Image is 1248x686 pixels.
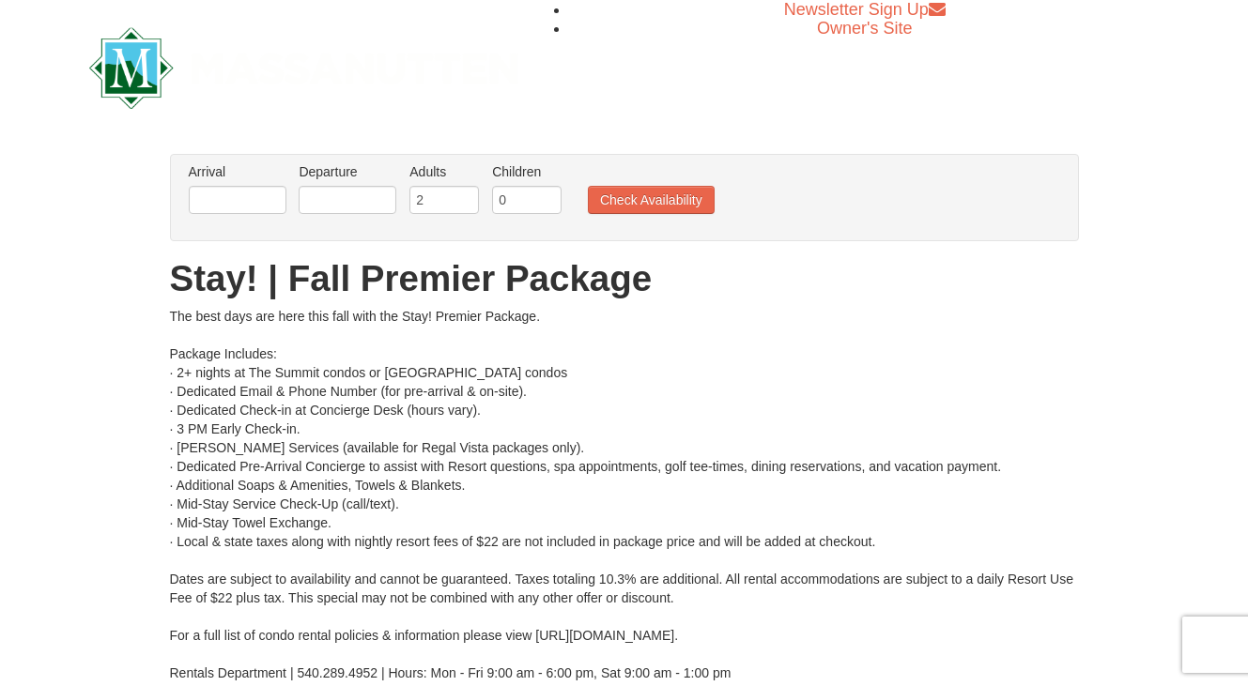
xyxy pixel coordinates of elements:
[817,19,912,38] a: Owner's Site
[89,27,519,109] img: Massanutten Resort Logo
[89,43,519,87] a: Massanutten Resort
[492,162,562,181] label: Children
[299,162,396,181] label: Departure
[409,162,479,181] label: Adults
[588,186,715,214] button: Check Availability
[170,307,1079,682] div: The best days are here this fall with the Stay! Premier Package. Package Includes: · 2+ nights at...
[170,260,1079,297] h1: Stay! | Fall Premier Package
[189,162,286,181] label: Arrival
